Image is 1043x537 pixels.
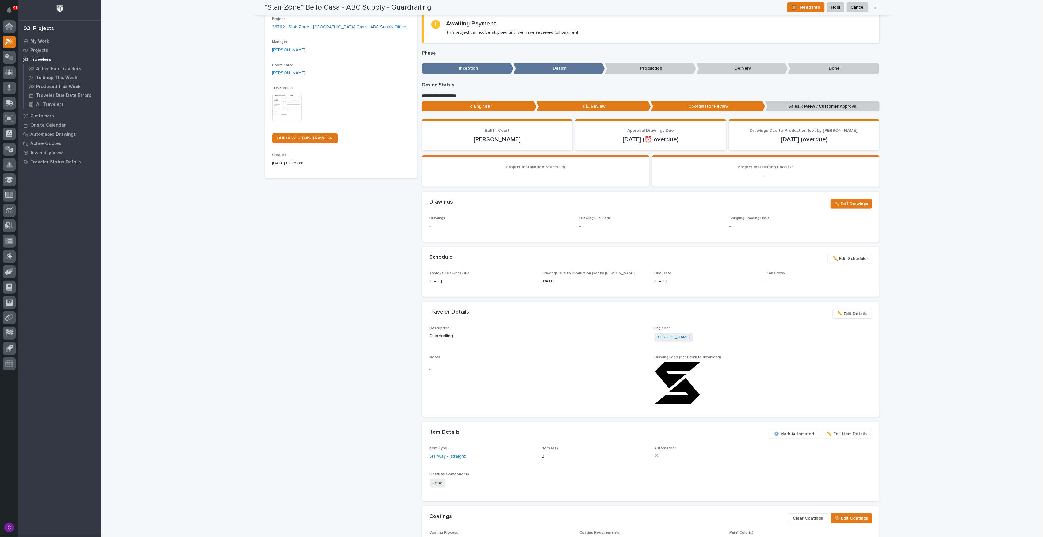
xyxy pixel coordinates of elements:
p: Delivery [697,63,788,74]
p: 2 [542,453,647,460]
a: [PERSON_NAME] [272,70,306,76]
button: Notifications [3,4,16,17]
p: Active Quotes [30,141,61,147]
span: Item Type [430,447,448,450]
button: Clear Coatings [788,513,828,523]
p: Onsite Calendar [30,123,66,128]
p: P.E. Review [537,101,651,112]
span: Drawing File Path [579,216,610,220]
p: To Engineer [422,101,537,112]
p: Traveler Due Date Errors [36,93,91,98]
p: [DATE] [655,278,760,284]
p: [DATE] (⏰ overdue) [583,136,719,143]
span: None [430,479,445,488]
p: Sales Review / Customer Approval [765,101,880,112]
p: Customers [30,113,54,119]
span: Coating Requirements [579,531,619,535]
button: ✏️ Edit Item Details [822,429,872,439]
p: Assembly View [30,150,63,156]
button: Cancel [847,2,869,12]
span: ✏️ Edit Item Details [827,430,867,438]
button: Hold [827,2,844,12]
span: Drawing Logo (right-click to download) [655,356,721,359]
span: Project [272,17,285,21]
span: Fab Crews [767,272,785,275]
button: users-avatar [3,521,16,534]
p: Coordinator Review [651,101,765,112]
a: Active Quotes [18,139,101,148]
span: Drawings Due to Production (set by [PERSON_NAME]) [750,128,859,133]
span: Coating Process [430,531,458,535]
span: ✏️ Edit Details [838,310,867,318]
button: ✏️ Edit Drawings [831,199,872,209]
span: Paint Color(s) [729,531,753,535]
p: All Travelers [36,102,64,107]
p: Phase [422,50,880,56]
span: Project Installation Starts On [506,165,565,169]
a: Traveler Status Details [18,157,101,166]
a: To Shop This Week [24,73,101,82]
button: ⚙️ Mark Automated [769,429,819,439]
p: [DATE] [542,278,647,284]
p: Production [605,63,696,74]
button: ✏️ Edit Details [832,309,872,319]
button: ⏳ I Need Info [787,2,825,12]
span: ✏️ Edit Schedule [833,255,867,262]
h2: Drawings [430,199,453,206]
span: Clear Coatings [793,515,823,522]
a: [PERSON_NAME] [272,47,306,53]
h2: Item Details [430,429,460,436]
p: Automated Drawings [30,132,76,137]
a: My Work [18,36,101,46]
span: Shipping/Loading List(s) [729,216,771,220]
span: Hold [831,4,840,11]
button: 🎨 Edit Coatings [831,513,872,523]
p: - [729,223,872,230]
a: Traveler Due Date Errors [24,91,101,100]
p: Inception [422,63,514,74]
span: Traveler PDF [272,86,295,90]
p: Active Fab Travelers [36,66,81,72]
a: [PERSON_NAME] [657,334,690,341]
p: My Work [30,39,49,44]
p: Design Status [422,82,880,88]
span: Approval Drawings Due [628,128,674,133]
p: This project cannot be shipped until we have received full payment. [446,30,579,35]
div: Notifications91 [8,7,16,17]
h2: Schedule [430,254,453,261]
p: - [430,223,572,230]
span: Item QTY [542,447,559,450]
span: Project Installation Ends On [738,165,794,169]
p: Produced This Week [36,84,81,89]
p: Design [514,63,605,74]
div: 02. Projects [23,25,54,32]
h2: Traveler Details [430,309,469,316]
a: Onsite Calendar [18,120,101,130]
p: - [767,278,872,284]
p: Guardrailing [430,333,647,339]
h2: Awaiting Payment [446,20,496,27]
span: Due Date [655,272,672,275]
img: p3kC2JJAHb644Ng2KHKvDmEIy0iITMuYos9jVcc7LGo [655,362,701,405]
p: [DATE] [430,278,535,284]
a: Stairway - (straight) [430,453,467,460]
span: Coordinator [272,63,293,67]
p: 91 [13,6,17,10]
p: [DATE] (overdue) [736,136,872,143]
span: Cancel [851,4,865,11]
p: Travelers [30,57,51,63]
h2: *Stair Zone* Bello Casa - ABC Supply - Guardrailing [265,3,432,12]
p: [PERSON_NAME] [430,136,565,143]
span: 🎨 Edit Coatings [835,515,868,522]
p: Projects [30,48,48,53]
a: DUPLICATE THIS TRAVELER [272,133,338,143]
span: DUPLICATE THIS TRAVELER [277,136,333,140]
p: Done [788,63,879,74]
span: Engineer [655,326,670,330]
a: All Travelers [24,100,101,109]
a: Active Fab Travelers [24,64,101,73]
span: Description [430,326,450,330]
p: Traveler Status Details [30,159,81,165]
span: Drawings [430,216,445,220]
a: 26762 - Stair Zone - [GEOGRAPHIC_DATA] Casa - ABC Supply Office [272,24,407,30]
